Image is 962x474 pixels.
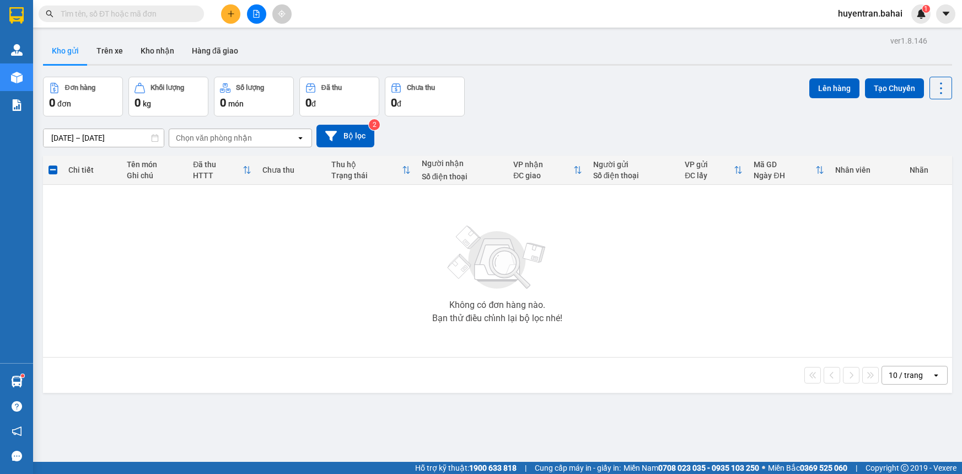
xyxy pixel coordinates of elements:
[916,9,926,19] img: icon-new-feature
[316,125,374,147] button: Bộ lọc
[12,401,22,412] span: question-circle
[385,77,465,116] button: Chưa thu0đ
[236,84,264,92] div: Số lượng
[21,374,24,377] sup: 1
[901,464,909,472] span: copyright
[415,462,517,474] span: Hỗ trợ kỹ thuật:
[624,462,759,474] span: Miền Nam
[800,464,847,472] strong: 0369 525 060
[397,99,401,108] span: đ
[535,462,621,474] span: Cung cấp máy in - giấy in:
[143,99,151,108] span: kg
[61,8,191,20] input: Tìm tên, số ĐT hoặc mã đơn
[176,132,252,143] div: Chọn văn phòng nhận
[183,38,247,64] button: Hàng đã giao
[679,156,748,185] th: Toggle SortBy
[422,159,503,168] div: Người nhận
[762,466,765,470] span: ⚪️
[214,77,294,116] button: Số lượng0món
[187,156,256,185] th: Toggle SortBy
[12,426,22,436] span: notification
[449,301,545,310] div: Không có đơn hàng nào.
[326,156,416,185] th: Toggle SortBy
[910,166,947,174] div: Nhãn
[685,160,734,169] div: VP gửi
[57,99,71,108] span: đơn
[11,376,23,387] img: warehouse-icon
[247,4,266,24] button: file-add
[68,166,116,174] div: Chi tiết
[369,119,380,130] sup: 2
[865,78,924,98] button: Tạo Chuyến
[272,4,292,24] button: aim
[88,38,132,64] button: Trên xe
[43,77,123,116] button: Đơn hàng0đơn
[422,172,503,181] div: Số điện thoại
[924,5,928,13] span: 1
[754,171,815,180] div: Ngày ĐH
[889,370,923,381] div: 10 / trang
[748,156,830,185] th: Toggle SortBy
[513,171,573,180] div: ĐC giao
[941,9,951,19] span: caret-down
[593,160,674,169] div: Người gửi
[305,96,311,109] span: 0
[44,129,164,147] input: Select a date range.
[135,96,141,109] span: 0
[296,134,305,142] svg: open
[127,160,182,169] div: Tên món
[932,371,940,380] svg: open
[193,160,242,169] div: Đã thu
[593,171,674,180] div: Số điện thoại
[227,10,235,18] span: plus
[193,171,242,180] div: HTTT
[391,96,397,109] span: 0
[262,166,320,174] div: Chưa thu
[890,35,927,47] div: ver 1.8.146
[278,10,286,18] span: aim
[809,78,859,98] button: Lên hàng
[127,171,182,180] div: Ghi chú
[11,72,23,83] img: warehouse-icon
[835,166,899,174] div: Nhân viên
[331,171,402,180] div: Trạng thái
[11,44,23,56] img: warehouse-icon
[768,462,847,474] span: Miền Bắc
[43,38,88,64] button: Kho gửi
[311,99,316,108] span: đ
[299,77,379,116] button: Đã thu0đ
[525,462,526,474] span: |
[221,4,240,24] button: plus
[9,7,24,24] img: logo-vxr
[128,77,208,116] button: Khối lượng0kg
[922,5,930,13] sup: 1
[321,84,342,92] div: Đã thu
[11,99,23,111] img: solution-icon
[442,219,552,296] img: svg+xml;base64,PHN2ZyBjbGFzcz0ibGlzdC1wbHVnX19zdmciIHhtbG5zPSJodHRwOi8vd3d3LnczLm9yZy8yMDAwL3N2Zy...
[513,160,573,169] div: VP nhận
[407,84,435,92] div: Chưa thu
[432,314,562,323] div: Bạn thử điều chỉnh lại bộ lọc nhé!
[65,84,95,92] div: Đơn hàng
[936,4,955,24] button: caret-down
[754,160,815,169] div: Mã GD
[220,96,226,109] span: 0
[252,10,260,18] span: file-add
[685,171,734,180] div: ĐC lấy
[469,464,517,472] strong: 1900 633 818
[49,96,55,109] span: 0
[151,84,184,92] div: Khối lượng
[46,10,53,18] span: search
[132,38,183,64] button: Kho nhận
[658,464,759,472] strong: 0708 023 035 - 0935 103 250
[228,99,244,108] span: món
[331,160,402,169] div: Thu hộ
[856,462,857,474] span: |
[508,156,587,185] th: Toggle SortBy
[829,7,911,20] span: huyentran.bahai
[12,451,22,461] span: message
